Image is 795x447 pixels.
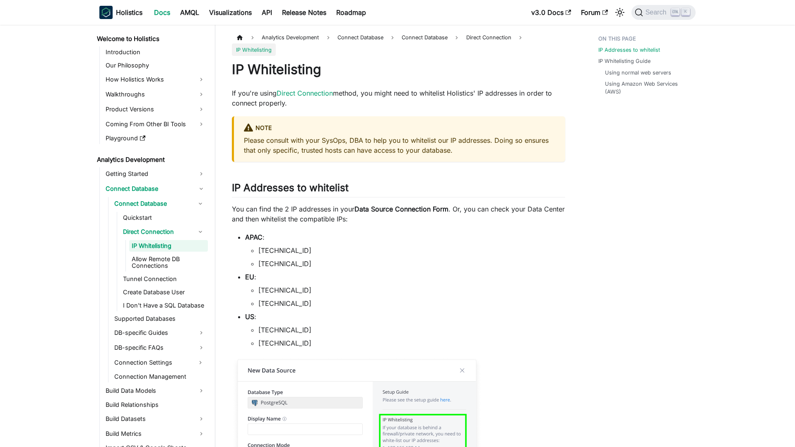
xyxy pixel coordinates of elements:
a: Product Versions [103,103,208,116]
a: Home page [232,31,248,43]
button: Expand sidebar category 'Connection Settings' [193,356,208,369]
span: Direct Connection [466,34,511,41]
a: Coming From Other BI Tools [103,118,208,131]
img: Holistics [99,6,113,19]
a: Build Metrics [103,427,208,440]
a: IP Whitelisting Guide [598,57,650,65]
a: IP Whitelisting [129,240,208,252]
a: Walkthroughs [103,88,208,101]
button: Collapse sidebar category 'Direct Connection' [193,225,208,238]
a: Docs [149,6,175,19]
li: : [245,232,565,269]
span: IP Whitelisting [232,43,276,55]
button: Collapse sidebar category 'Connect Database' [193,197,208,210]
h1: IP Whitelisting [232,61,565,78]
a: Introduction [103,46,208,58]
a: Connect Database [103,182,208,195]
a: Build Relationships [103,399,208,411]
a: Playground [103,132,208,144]
strong: EU [245,273,254,281]
a: Roadmap [331,6,371,19]
a: Direct Connection [462,31,515,43]
a: API [257,6,277,19]
a: Visualizations [204,6,257,19]
strong: US [245,312,254,321]
li: : [245,272,565,308]
a: HolisticsHolistics [99,6,142,19]
b: Holistics [116,7,142,17]
a: AMQL [175,6,204,19]
li: [TECHNICAL_ID] [258,338,565,348]
p: You can find the 2 IP addresses in your . Or, you can check your Data Center and then whitelist t... [232,204,565,224]
div: NOTE [244,123,555,134]
a: Create Database User [120,286,208,298]
a: Forum [576,6,613,19]
nav: Breadcrumbs [232,31,565,56]
strong: Data Source Connection Form [354,205,448,213]
a: IP Addresses to whitelist [598,46,660,54]
button: Switch between dark and light mode (currently light mode) [613,6,626,19]
a: How Holistics Works [103,73,208,86]
a: Using Amazon Web Services (AWS) [605,80,687,96]
a: Connect Database [397,31,452,43]
a: Getting Started [103,167,208,180]
span: Connect Database [402,34,448,41]
a: Build Datasets [103,412,208,425]
a: DB-specific Guides [112,326,208,339]
a: Using normal web servers [605,69,671,77]
a: Our Philosophy [103,60,208,71]
p: If you're using method, you might need to whitelist Holistics' IP addresses in order to connect p... [232,88,565,108]
a: Build Data Models [103,384,208,397]
a: Connection Management [112,371,208,382]
li: : [245,312,565,348]
span: Connect Database [333,31,388,43]
kbd: K [682,8,690,16]
li: [TECHNICAL_ID] [258,325,565,335]
li: [TECHNICAL_ID] [258,285,565,295]
a: Direct Connection [277,89,333,97]
span: Analytics Development [258,31,323,43]
a: Analytics Development [94,154,208,166]
span: Search [643,9,672,16]
a: Quickstart [120,212,208,223]
li: [TECHNICAL_ID] [258,298,565,308]
a: Release Notes [277,6,331,19]
li: [TECHNICAL_ID] [258,259,565,269]
a: v3.0 Docs [526,6,576,19]
a: Supported Databases [112,313,208,324]
button: Search (Ctrl+K) [631,5,696,20]
a: Connect Database [112,197,193,210]
p: Please consult with your SysOps, DBA to help you to whitelist our IP addresses. Doing so ensures ... [244,135,555,155]
h2: IP Addresses to whitelist [232,182,565,197]
a: Connection Settings [112,356,193,369]
a: Direct Connection [120,225,193,238]
a: DB-specific FAQs [112,341,208,354]
nav: Docs sidebar [91,25,215,447]
li: [TECHNICAL_ID] [258,245,565,255]
a: Welcome to Holistics [94,33,208,45]
a: Tunnel Connection [120,273,208,285]
a: Allow Remote DB Connections [129,253,208,272]
strong: APAC [245,233,263,241]
a: I Don't Have a SQL Database [120,300,208,311]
